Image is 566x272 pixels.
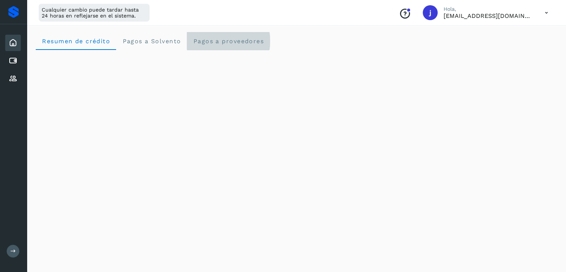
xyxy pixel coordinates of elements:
[122,38,181,45] span: Pagos a Solvento
[5,53,21,69] div: Cuentas por pagar
[193,38,264,45] span: Pagos a proveedores
[5,70,21,87] div: Proveedores
[42,38,110,45] span: Resumen de crédito
[5,35,21,51] div: Inicio
[444,6,533,12] p: Hola,
[444,12,533,19] p: jrodriguez@kalapata.co
[39,4,150,22] div: Cualquier cambio puede tardar hasta 24 horas en reflejarse en el sistema.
